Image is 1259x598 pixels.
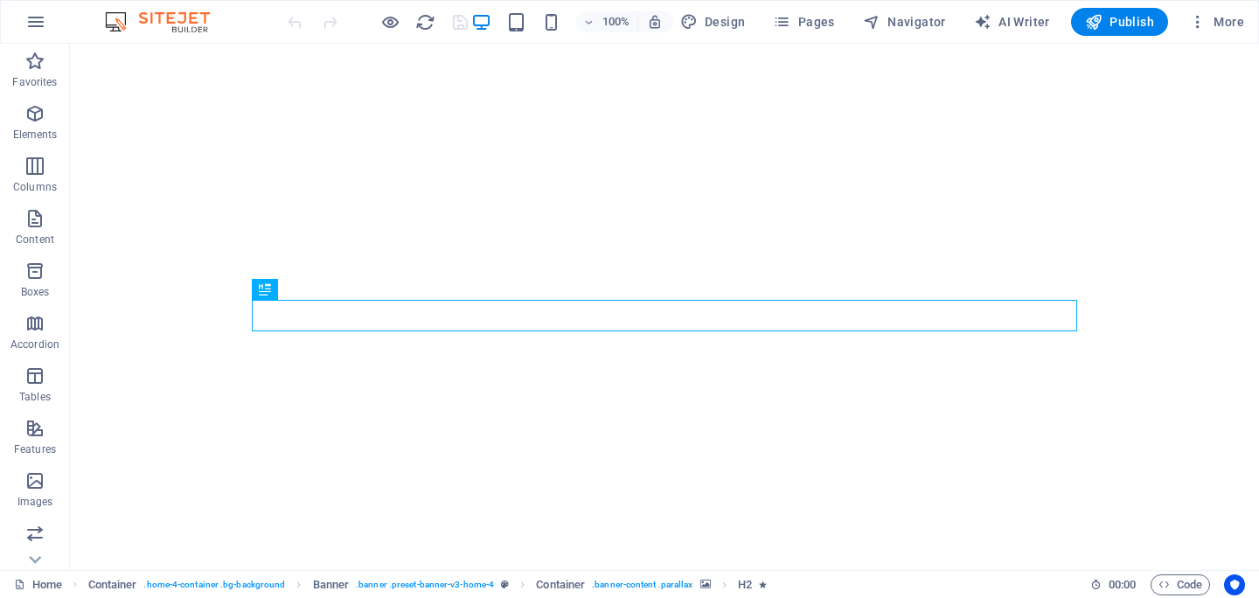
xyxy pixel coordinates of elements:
[700,580,711,589] i: This element contains a background
[856,8,953,36] button: Navigator
[313,574,350,595] span: Click to select. Double-click to edit
[1109,574,1136,595] span: 00 00
[380,11,401,32] button: Click here to leave preview mode and continue editing
[773,13,834,31] span: Pages
[766,8,841,36] button: Pages
[1071,8,1168,36] button: Publish
[1151,574,1210,595] button: Code
[19,390,51,404] p: Tables
[592,574,692,595] span: . banner-content .parallax
[10,337,59,351] p: Accordion
[14,574,62,595] a: Click to cancel selection. Double-click to open Pages
[576,11,638,32] button: 100%
[1224,574,1245,595] button: Usercentrics
[22,547,49,561] p: Slider
[356,574,494,595] span: . banner .preset-banner-v3-home-4
[738,574,752,595] span: Click to select. Double-click to edit
[501,580,509,589] i: This element is a customizable preset
[536,574,585,595] span: Click to select. Double-click to edit
[759,580,767,589] i: Element contains an animation
[415,11,436,32] button: reload
[680,13,746,31] span: Design
[863,13,946,31] span: Navigator
[1085,13,1154,31] span: Publish
[21,285,50,299] p: Boxes
[101,11,232,32] img: Editor Logo
[967,8,1057,36] button: AI Writer
[88,574,137,595] span: Click to select. Double-click to edit
[673,8,753,36] button: Design
[1121,578,1123,591] span: :
[14,442,56,456] p: Features
[974,13,1050,31] span: AI Writer
[13,180,57,194] p: Columns
[1182,8,1251,36] button: More
[143,574,285,595] span: . home-4-container .bg-background
[13,128,58,142] p: Elements
[12,75,57,89] p: Favorites
[647,14,663,30] i: On resize automatically adjust zoom level to fit chosen device.
[1158,574,1202,595] span: Code
[88,574,767,595] nav: breadcrumb
[1189,13,1244,31] span: More
[17,495,53,509] p: Images
[415,12,435,32] i: Reload page
[16,233,54,247] p: Content
[1090,574,1137,595] h6: Session time
[673,8,753,36] div: Design (Ctrl+Alt+Y)
[602,11,630,32] h6: 100%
